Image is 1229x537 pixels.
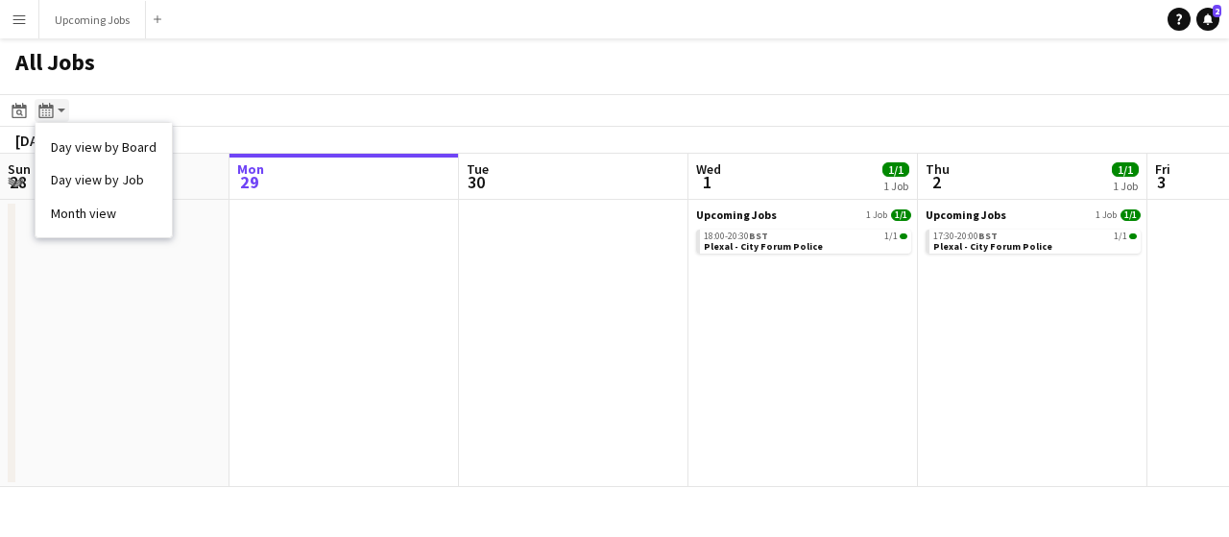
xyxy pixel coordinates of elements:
a: Month view [51,205,157,222]
span: 17:30-20:00 [933,232,998,241]
span: 1 Job [866,209,887,221]
span: 1 [693,171,721,193]
span: Fri [1155,160,1170,178]
div: 1 Job [1113,179,1138,193]
span: 2 [923,171,950,193]
span: 18:00-20:30 [704,232,768,241]
span: Sun [8,160,31,178]
span: Tue [467,160,489,178]
span: 1 Job [1096,209,1117,221]
span: Plexal - City Forum Police [933,240,1052,253]
div: 1 Job [883,179,908,193]
span: 1/1 [882,162,909,177]
span: Wed [696,160,721,178]
a: Day view by Board [51,138,157,156]
span: 28 [5,171,31,193]
span: BST [749,230,768,242]
a: 2 [1196,8,1219,31]
span: 1/1 [884,232,898,241]
span: 30 [464,171,489,193]
span: 1/1 [1112,162,1139,177]
span: Mon [237,160,264,178]
span: Thu [926,160,950,178]
span: 1/1 [1121,209,1141,221]
span: 2 [1213,5,1221,17]
a: Upcoming Jobs1 Job1/1 [926,207,1141,222]
div: Upcoming Jobs1 Job1/118:00-20:30BST1/1Plexal - City Forum Police [696,207,911,257]
a: Upcoming Jobs1 Job1/1 [696,207,911,222]
div: [DATE] [15,131,60,150]
div: Upcoming Jobs1 Job1/117:30-20:00BST1/1Plexal - City Forum Police [926,207,1141,257]
a: 18:00-20:30BST1/1Plexal - City Forum Police [704,230,907,252]
span: 3 [1152,171,1170,193]
span: 1/1 [900,233,907,239]
span: Upcoming Jobs [926,207,1006,222]
span: BST [978,230,998,242]
span: 29 [234,171,264,193]
span: Plexal - City Forum Police [704,240,823,253]
a: 17:30-20:00BST1/1Plexal - City Forum Police [933,230,1137,252]
a: Day view by Job [51,171,157,188]
span: 1/1 [891,209,911,221]
button: Upcoming Jobs [39,1,146,38]
span: 1/1 [1129,233,1137,239]
span: Upcoming Jobs [696,207,777,222]
span: 1/1 [1114,232,1127,241]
